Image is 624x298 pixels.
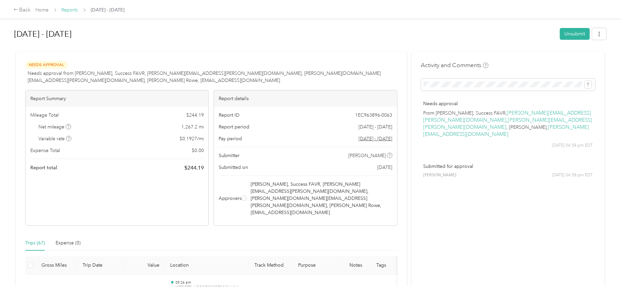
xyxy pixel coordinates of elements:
span: $ 244.19 [186,112,204,119]
div: Back [13,6,31,14]
span: Submitted on [219,164,248,171]
span: [PERSON_NAME], Success FAVR, [PERSON_NAME][EMAIL_ADDRESS][PERSON_NAME][DOMAIN_NAME], [PERSON_NAME... [251,181,391,216]
div: Report details [214,90,397,107]
span: [DATE] [378,164,393,171]
a: [PERSON_NAME][EMAIL_ADDRESS][PERSON_NAME][DOMAIN_NAME] [424,117,592,130]
span: Report ID [219,112,240,119]
h1: Sep 1 - 30, 2025 [14,26,555,42]
span: Net mileage [39,123,71,130]
span: Approvers [219,195,242,202]
p: 05:26 pm [176,280,244,285]
th: Value [124,256,165,275]
span: Mileage Total [30,112,59,119]
span: Go to pay period [359,135,393,142]
th: Notes [343,256,369,275]
span: Needs Approval [25,61,68,69]
th: Location [165,256,249,275]
span: 1,267.2 mi [181,123,204,130]
span: 1EC963896-0063 [355,112,393,119]
a: [PERSON_NAME][EMAIL_ADDRESS][PERSON_NAME][DOMAIN_NAME] [424,110,591,123]
p: Submitted for approval [424,163,593,170]
span: $ 244.19 [184,164,204,172]
th: Track Method [249,256,293,275]
span: $ 0.00 [192,147,204,154]
th: Purpose [293,256,343,275]
div: Expense (0) [56,239,81,247]
span: [DATE] - [DATE] [91,6,125,13]
span: [DATE] 04:58 pm EDT [552,143,593,149]
h4: Activity and Comments [421,61,489,69]
span: Variable rate [39,135,72,142]
span: [DATE] - [DATE] [359,123,393,130]
th: Trip Date [77,256,124,275]
span: [DATE] 04:58 pm EDT [552,172,593,178]
a: [PERSON_NAME][EMAIL_ADDRESS][DOMAIN_NAME] [424,124,589,138]
span: [PERSON_NAME] [424,172,457,178]
span: Report period [219,123,249,130]
span: Report total [30,164,57,171]
button: Unsubmit [560,28,590,40]
span: [PERSON_NAME] [348,152,386,159]
p: Needs approval [424,100,593,107]
span: $ 0.1927 / mi [180,135,204,142]
a: Reports [62,7,78,13]
span: Expense Total [30,147,60,154]
th: Tags [369,256,394,275]
p: [STREET_ADDRESS][PERSON_NAME] [176,285,244,291]
span: Needs approval from [PERSON_NAME], Success FAVR, [PERSON_NAME][EMAIL_ADDRESS][PERSON_NAME][DOMAIN... [28,70,398,84]
span: Submitter [219,152,240,159]
span: Pay period [219,135,242,142]
div: Report Summary [26,90,209,107]
p: From [PERSON_NAME], Success FAVR, , , [PERSON_NAME], [424,110,593,138]
th: Gross Miles [36,256,77,275]
iframe: Everlance-gr Chat Button Frame [586,260,624,298]
div: Trips (67) [25,239,45,247]
a: Home [36,7,49,13]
